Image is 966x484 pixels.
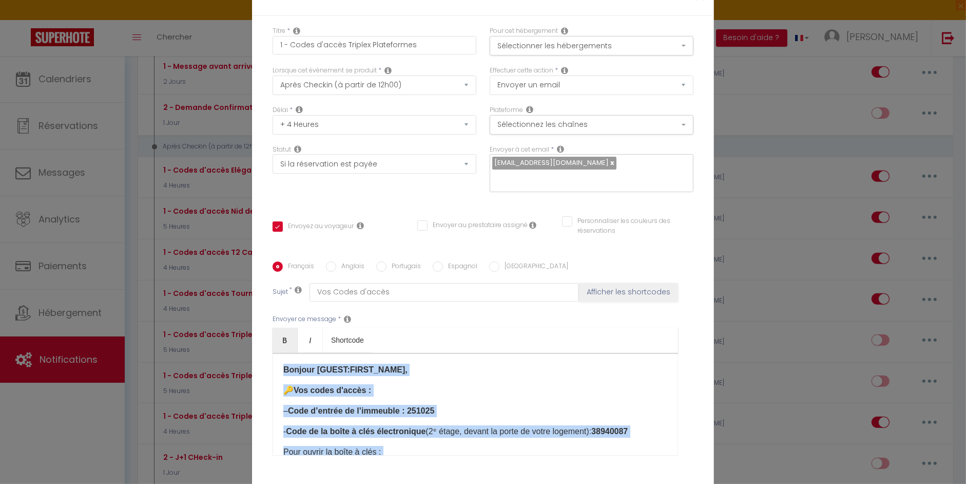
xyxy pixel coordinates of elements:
label: Plateforme [490,105,523,115]
i: Action Channel [526,105,533,114]
label: Délai [273,105,288,115]
a: Italic [298,328,323,352]
label: Titre [273,26,285,36]
i: Action Type [561,66,568,75]
p: - (2ᵉ étage, devant la porte de votre logement): [283,425,667,438]
i: Subject [295,286,302,294]
strong: Code de la boîte à clés électronique [286,427,426,436]
label: Lorsque cet événement se produit [273,66,377,76]
label: Sujet [273,287,288,298]
label: Envoyer ce message [273,314,336,324]
strong: Vos codes d'accès : [294,386,371,395]
i: Recipient [557,145,564,153]
label: Envoyer à cet email [490,145,549,155]
i: Title [293,27,300,35]
strong: Code d’entrée de l’immeuble : 251025 [288,406,434,415]
a: Bold [273,328,298,352]
label: Portugais [387,262,421,273]
label: [GEOGRAPHIC_DATA] [499,262,568,273]
p: – [283,405,667,417]
p: 🔑 [283,384,667,397]
a: Shortcode [323,328,372,352]
i: Envoyer au voyageur [357,221,364,230]
i: This Rental [561,27,568,35]
button: Sélectionnez les chaînes [490,115,693,135]
label: Pour cet hébergement [490,26,558,36]
i: Action Time [296,105,303,114]
button: Sélectionner les hébergements [490,36,693,55]
i: Envoyer au prestataire si il est assigné [529,221,536,229]
i: Booking status [294,145,301,153]
button: Afficher les shortcodes [579,283,678,302]
p: Pour ouvrir la boîte à clés : [283,446,667,458]
label: Français [283,262,314,273]
strong: 38940087 [591,427,628,436]
i: Event Occur [384,66,392,75]
span: [EMAIL_ADDRESS][DOMAIN_NAME] [494,158,609,167]
label: Statut [273,145,291,155]
label: Effectuer cette action [490,66,553,76]
strong: Bonjour [GUEST:FIRST_NAME], [283,365,408,374]
label: Espagnol [443,262,477,273]
label: Anglais [336,262,364,273]
i: Message [344,315,351,323]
